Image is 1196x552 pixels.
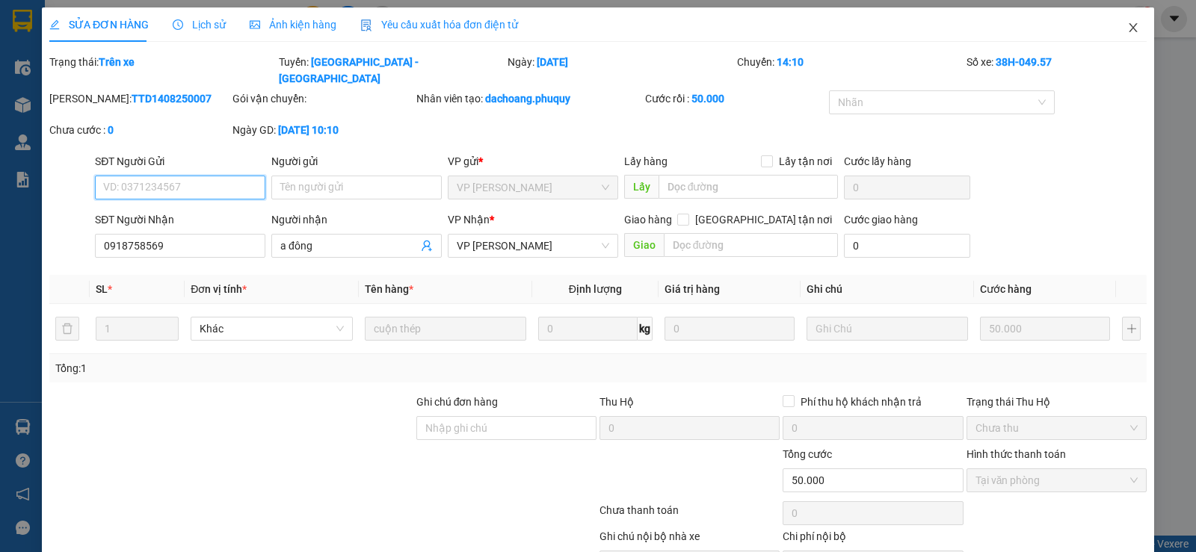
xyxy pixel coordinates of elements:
input: Cước giao hàng [844,234,970,258]
span: Yêu cầu xuất hóa đơn điện tử [360,19,518,31]
input: Dọc đường [659,175,839,199]
div: Người gửi [271,153,442,170]
b: [DATE] [537,56,568,68]
span: Định lượng [569,283,622,295]
input: Ghi chú đơn hàng [416,416,597,440]
label: Ghi chú đơn hàng [416,396,499,408]
span: edit [49,19,60,30]
div: Chi phí nội bộ [783,528,963,551]
span: Lịch sử [173,19,226,31]
th: Ghi chú [801,275,974,304]
span: VP Nhận [448,214,490,226]
b: 50.000 [691,93,724,105]
div: [PERSON_NAME]: [49,90,229,107]
input: Cước lấy hàng [844,176,970,199]
button: delete [55,317,79,341]
span: Tên hàng [365,283,413,295]
span: Lấy hàng [624,155,668,167]
div: Chuyến: [736,54,965,87]
input: Dọc đường [664,233,839,257]
div: Tuyến: [277,54,507,87]
div: SĐT Người Gửi [95,153,265,170]
b: [GEOGRAPHIC_DATA] - [GEOGRAPHIC_DATA] [279,56,419,84]
button: plus [1122,317,1141,341]
span: Ảnh kiện hàng [250,19,336,31]
span: Chưa thu [975,417,1138,439]
input: Ghi Chú [807,317,968,341]
span: Giá trị hàng [665,283,720,295]
span: Khác [200,317,343,340]
div: Trạng thái Thu Hộ [967,394,1147,410]
b: 14:10 [777,56,804,68]
b: 38H-049.57 [996,56,1052,68]
span: Lấy [624,175,659,199]
b: dachoang.phuquy [485,93,570,105]
div: Trạng thái: [48,54,277,87]
b: [DATE] 10:10 [278,124,339,136]
b: Trên xe [99,56,135,68]
div: VP gửi [448,153,618,170]
span: SỬA ĐƠN HÀNG [49,19,149,31]
div: Ghi chú nội bộ nhà xe [599,528,780,551]
div: Nhân viên tạo: [416,90,643,107]
label: Hình thức thanh toán [967,448,1066,460]
input: 0 [980,317,1110,341]
div: Gói vận chuyển: [232,90,413,107]
span: user-add [421,240,433,252]
div: Chưa thanh toán [598,502,781,528]
span: SL [96,283,108,295]
span: VP Trần Thủ Độ [457,176,609,199]
span: Phí thu hộ khách nhận trả [795,394,928,410]
span: Tại văn phòng [975,469,1138,491]
div: SĐT Người Nhận [95,211,265,228]
span: Tổng cước [783,448,832,460]
button: Close [1112,7,1154,49]
input: VD: Bàn, Ghế [365,317,526,341]
span: Cước hàng [980,283,1032,295]
span: [GEOGRAPHIC_DATA] tận nơi [689,211,838,228]
span: Giao [624,233,664,257]
div: Chưa cước : [49,122,229,138]
label: Cước giao hàng [844,214,918,226]
span: VP Hà Huy Tập [457,235,609,257]
span: picture [250,19,260,30]
div: Ngày GD: [232,122,413,138]
span: Đơn vị tính [191,283,247,295]
div: Tổng: 1 [55,360,463,376]
label: Cước lấy hàng [844,155,911,167]
div: Người nhận [271,211,442,228]
span: Lấy tận nơi [773,153,838,170]
span: close [1127,22,1139,34]
span: Giao hàng [624,214,672,226]
img: icon [360,19,372,31]
div: Cước rồi : [645,90,825,107]
span: kg [638,317,653,341]
input: 0 [665,317,795,341]
span: clock-circle [173,19,183,30]
span: Thu Hộ [599,396,634,408]
b: 0 [108,124,114,136]
div: Ngày: [506,54,736,87]
b: TTD1408250007 [132,93,212,105]
div: Số xe: [965,54,1148,87]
